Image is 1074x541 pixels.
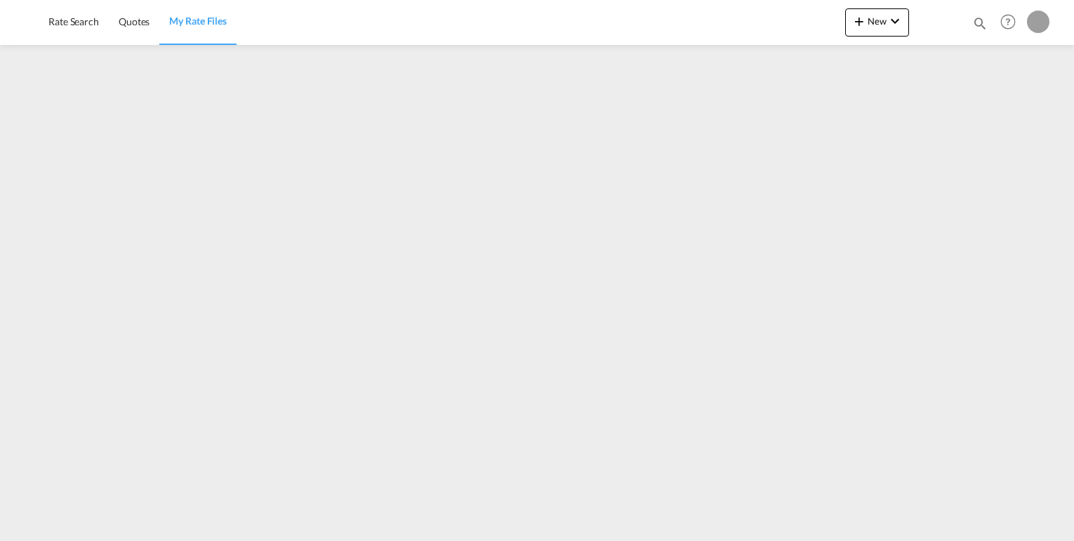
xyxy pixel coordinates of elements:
[119,15,150,27] span: Quotes
[845,8,909,37] button: icon-plus 400-fgNewicon-chevron-down
[851,15,903,27] span: New
[996,10,1027,35] div: Help
[169,15,227,27] span: My Rate Files
[972,15,988,37] div: icon-magnify
[972,15,988,31] md-icon: icon-magnify
[48,15,99,27] span: Rate Search
[887,13,903,30] md-icon: icon-chevron-down
[996,10,1020,34] span: Help
[851,13,868,30] md-icon: icon-plus 400-fg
